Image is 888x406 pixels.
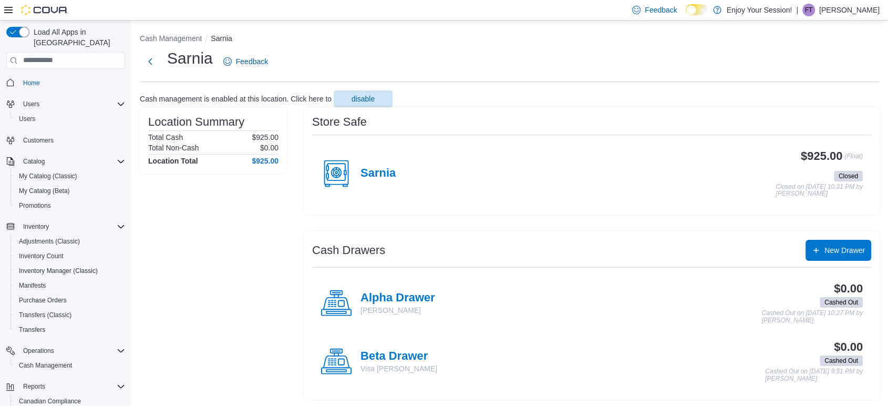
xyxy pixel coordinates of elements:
[11,249,129,263] button: Inventory Count
[15,199,55,212] a: Promotions
[19,77,44,89] a: Home
[15,170,81,182] a: My Catalog (Classic)
[2,219,129,234] button: Inventory
[236,56,268,67] span: Feedback
[23,79,40,87] span: Home
[23,100,39,108] span: Users
[11,111,129,126] button: Users
[23,136,54,145] span: Customers
[844,150,863,169] p: (Float)
[312,244,385,257] h3: Cash Drawers
[19,380,125,393] span: Reports
[686,4,708,15] input: Dark Mode
[19,267,98,275] span: Inventory Manager (Classic)
[15,235,125,248] span: Adjustments (Classic)
[148,116,244,128] h3: Location Summary
[15,309,125,321] span: Transfers (Classic)
[360,167,396,180] h4: Sarnia
[802,4,815,16] div: Franky Thomas
[2,133,129,148] button: Customers
[312,116,367,128] h3: Store Safe
[19,201,51,210] span: Promotions
[776,184,863,198] p: Closed on [DATE] 10:31 PM by [PERSON_NAME]
[15,113,39,125] a: Users
[19,252,64,260] span: Inventory Count
[334,90,393,107] button: disable
[167,48,213,69] h1: Sarnia
[19,172,77,180] span: My Catalog (Classic)
[2,343,129,358] button: Operations
[15,265,102,277] a: Inventory Manager (Classic)
[834,341,863,353] h3: $0.00
[19,98,44,110] button: Users
[645,5,677,15] span: Feedback
[19,326,45,334] span: Transfers
[11,322,129,337] button: Transfers
[11,293,129,308] button: Purchase Orders
[11,278,129,293] button: Manifests
[805,4,813,16] span: FT
[23,157,45,166] span: Catalog
[19,296,67,304] span: Purchase Orders
[824,245,865,256] span: New Drawer
[148,157,198,165] h4: Location Total
[140,34,202,43] button: Cash Management
[19,187,70,195] span: My Catalog (Beta)
[11,358,129,373] button: Cash Management
[140,51,161,72] button: Next
[19,155,49,168] button: Catalog
[2,379,129,394] button: Reports
[252,133,278,141] p: $925.00
[19,361,72,370] span: Cash Management
[15,170,125,182] span: My Catalog (Classic)
[15,294,71,307] a: Purchase Orders
[19,380,49,393] button: Reports
[19,311,71,319] span: Transfers (Classic)
[19,155,125,168] span: Catalog
[19,98,125,110] span: Users
[15,279,125,292] span: Manifests
[360,350,437,363] h4: Beta Drawer
[11,184,129,198] button: My Catalog (Beta)
[801,150,842,163] h3: $925.00
[15,323,125,336] span: Transfers
[19,220,53,233] button: Inventory
[824,298,858,307] span: Cashed Out
[219,51,272,72] a: Feedback
[19,397,81,405] span: Canadian Compliance
[765,368,863,382] p: Cashed Out on [DATE] 9:51 PM by [PERSON_NAME]
[15,235,84,248] a: Adjustments (Classic)
[19,237,80,246] span: Adjustments (Classic)
[15,294,125,307] span: Purchase Orders
[15,250,68,262] a: Inventory Count
[11,198,129,213] button: Promotions
[2,154,129,169] button: Catalog
[806,240,871,261] button: New Drawer
[23,222,49,231] span: Inventory
[15,199,125,212] span: Promotions
[2,75,129,90] button: Home
[19,344,58,357] button: Operations
[834,282,863,295] h3: $0.00
[148,144,199,152] h6: Total Non-Cash
[352,94,375,104] span: disable
[2,97,129,111] button: Users
[834,171,863,181] span: Closed
[29,27,125,48] span: Load All Apps in [GEOGRAPHIC_DATA]
[148,133,183,141] h6: Total Cash
[19,134,125,147] span: Customers
[15,359,125,372] span: Cash Management
[796,4,798,16] p: |
[23,382,45,391] span: Reports
[819,4,880,16] p: [PERSON_NAME]
[15,359,76,372] a: Cash Management
[140,95,332,103] p: Cash management is enabled at this location. Click here to
[824,356,858,366] span: Cashed Out
[15,309,76,321] a: Transfers (Classic)
[252,157,278,165] h4: $925.00
[260,144,278,152] p: $0.00
[360,305,435,316] p: [PERSON_NAME]
[820,297,863,308] span: Cashed Out
[19,344,125,357] span: Operations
